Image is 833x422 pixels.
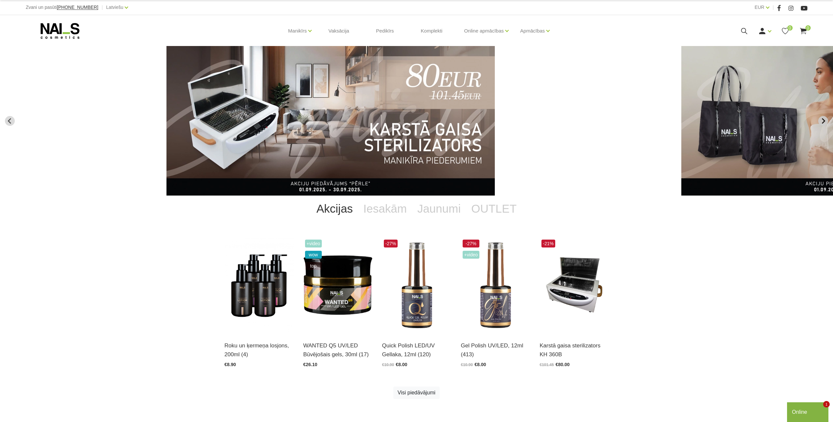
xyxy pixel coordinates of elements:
a: Gel Polish UV/LED, 12ml (413) [461,341,530,359]
span: +Video [463,251,480,259]
a: Karstā gaisa sterilizators KH 360B [540,341,609,359]
span: -27% [384,240,398,247]
a: 0 [799,27,807,35]
a: WANTED Q5 UV/LED Būvējošais gels, 30ml (17) [303,341,372,359]
span: -27% [463,240,480,247]
a: Pedikīrs [371,15,399,47]
button: Next slide [818,116,828,126]
img: Ātri, ērti un vienkārši!Intensīvi pigmentēta gellaka, kas perfekti klājas arī vienā slānī, tādā v... [382,238,451,333]
span: €101.45 [540,363,554,367]
span: | [101,3,103,12]
a: Online apmācības [464,18,504,44]
a: Vaksācija [323,15,354,47]
a: Latviešu [106,3,123,11]
div: Zvani un pasūti [26,3,98,12]
a: Jaunumi [412,196,466,222]
span: | [773,3,774,12]
span: -21% [541,240,556,247]
img: Ilgnoturīga, intensīvi pigmentēta gellaka. Viegli klājas, lieliski žūst, nesaraujas, neatkāpjas n... [461,238,530,333]
a: Quick Polish LED/UV Gellaka, 12ml (120) [382,341,451,359]
span: €10.90 [461,363,473,367]
li: 8 of 13 [166,46,666,196]
span: 0 [787,25,793,31]
iframe: chat widget [787,401,830,422]
span: €8.90 [225,362,236,367]
span: €26.10 [303,362,318,367]
span: €10.90 [382,363,394,367]
span: €8.00 [396,362,407,367]
span: +Video [305,240,322,247]
a: Akcijas [311,196,358,222]
a: Komplekti [416,15,448,47]
span: €8.00 [474,362,486,367]
img: Karstā gaisa sterilizatoru var izmantot skaistumkopšanas salonos, manikīra kabinetos, ēdināšanas ... [540,238,609,333]
button: Previous slide [5,116,15,126]
a: [PHONE_NUMBER] [57,5,98,10]
a: Visi piedāvājumi [393,387,440,399]
span: 0 [805,25,811,31]
a: Apmācības [520,18,545,44]
span: wow [305,251,322,259]
span: top [305,262,322,270]
a: Manikīrs [288,18,307,44]
a: Iesakām [358,196,412,222]
img: Gels WANTED NAILS cosmetics tehniķu komanda ir radījusi gelu, kas ilgi jau ir katra meistara mekl... [303,238,372,333]
a: 0 [781,27,789,35]
a: OUTLET [466,196,522,222]
img: BAROJOŠS roku un ķermeņa LOSJONSBALI COCONUT barojošs roku un ķermeņa losjons paredzēts jebkura t... [225,238,294,333]
a: Roku un ķermeņa losjons, 200ml (4) [225,341,294,359]
a: EUR [755,3,764,11]
span: €80.00 [556,362,570,367]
